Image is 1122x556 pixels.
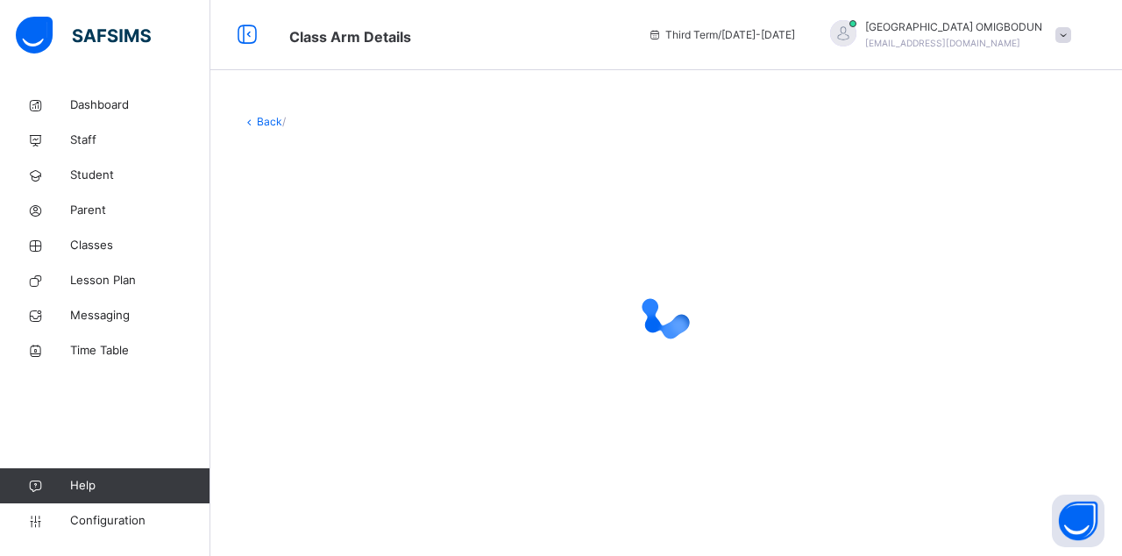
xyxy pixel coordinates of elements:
span: Dashboard [70,96,210,114]
span: [EMAIL_ADDRESS][DOMAIN_NAME] [865,38,1020,48]
span: Messaging [70,307,210,324]
span: Classes [70,237,210,254]
img: safsims [16,17,151,53]
span: / [282,115,286,128]
span: [GEOGRAPHIC_DATA] OMIGBODUN [865,19,1042,35]
span: Help [70,477,209,495]
span: Configuration [70,512,209,530]
span: Lesson Plan [70,272,210,289]
span: Student [70,167,210,184]
div: FLORENCEOMIGBODUN [813,19,1080,51]
span: Parent [70,202,210,219]
a: Back [257,115,282,128]
span: Time Table [70,342,210,360]
span: Staff [70,132,210,149]
span: session/term information [648,27,795,43]
span: Class Arm Details [289,28,411,46]
button: Open asap [1052,495,1104,547]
